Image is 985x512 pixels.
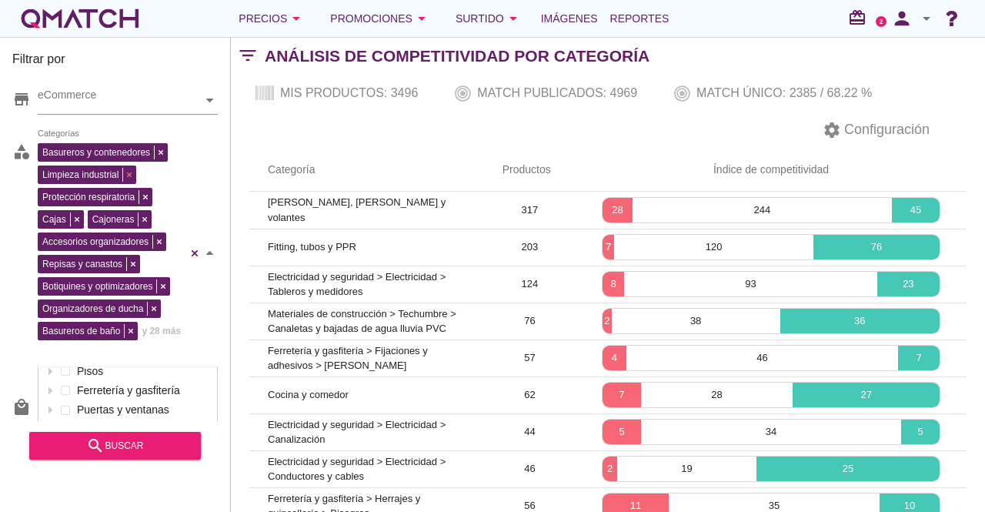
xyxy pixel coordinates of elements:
i: arrow_drop_down [412,9,431,28]
div: Clear all [187,139,202,366]
span: Accesorios organizadores [38,235,152,249]
span: Configuración [841,119,930,140]
p: 23 [877,276,940,292]
span: Fitting, tubos y PPR [268,241,356,253]
span: Botiquines y optimizadores [38,279,156,293]
div: buscar [42,437,189,455]
span: Electricidad y seguridad > Electricidad > Canalización [268,419,446,446]
div: Promociones [330,9,431,28]
p: 45 [892,202,940,218]
a: Imágenes [535,3,604,34]
td: 76 [484,303,576,340]
i: arrow_drop_down [504,9,523,28]
i: settings [823,121,841,139]
button: Surtido [443,3,535,34]
p: 46 [626,350,898,366]
i: arrow_drop_down [917,9,936,28]
span: Cajoneras [88,212,139,226]
p: 36 [780,313,940,329]
h2: Análisis de competitividad por Categoría [265,44,649,69]
span: Organizadores de ducha [38,302,147,316]
p: 4 [603,350,626,366]
p: 7 [603,387,640,403]
i: person [886,8,917,29]
span: Electricidad y seguridad > Electricidad > Conductores y cables [268,456,446,483]
p: 38 [612,313,780,329]
button: Promociones [318,3,443,34]
td: 62 [484,376,576,413]
th: Productos: Not sorted. [484,149,576,192]
p: 25 [756,461,940,477]
span: y 28 más [142,323,181,339]
p: 5 [901,424,940,440]
label: Pinturas [73,420,213,439]
span: Cocina y comedor [268,389,349,400]
label: Ferretería y gasfitería [73,381,213,400]
i: local_mall [12,398,31,417]
text: 2 [880,18,883,25]
i: arrow_drop_down [287,9,306,28]
p: 34 [641,424,901,440]
label: Pisos [73,362,213,381]
p: 76 [813,239,940,255]
span: Reportes [610,9,669,28]
p: 2 [603,461,617,477]
td: 57 [484,340,576,376]
th: Índice de competitividad: Not sorted. [576,149,967,192]
a: white-qmatch-logo [18,3,142,34]
p: 28 [641,387,793,403]
h3: Filtrar por [12,50,218,75]
span: Limpieza industrial [38,168,122,182]
p: 244 [633,202,892,218]
p: 7 [603,239,614,255]
span: Materiales de construcción > Techumbre > Canaletas y bajadas de agua lluvia PVC [268,308,456,335]
td: 317 [484,192,576,229]
p: 28 [603,202,633,218]
p: 120 [614,239,813,255]
button: buscar [29,432,201,460]
span: Basureros y contenedores [38,146,154,159]
p: 2 [603,313,612,329]
p: 7 [898,350,940,366]
p: 93 [624,276,876,292]
td: 203 [484,229,576,266]
span: Basureros de baño [38,324,124,338]
span: Electricidad y seguridad > Electricidad > Tableros y medidores [268,271,446,298]
span: [PERSON_NAME], [PERSON_NAME] y volantes [268,196,446,223]
span: Imágenes [541,9,598,28]
p: 8 [603,276,624,292]
span: Cajas [38,212,70,226]
i: category [12,142,31,161]
i: redeem [848,8,873,27]
i: filter_list [231,55,265,56]
p: 5 [603,424,641,440]
div: Surtido [456,9,523,28]
p: 27 [793,387,940,403]
label: Puertas y ventanas [73,400,213,420]
i: store [12,90,31,109]
p: 19 [617,461,756,477]
span: Ferretería y gasfitería > Fijaciones y adhesivos > [PERSON_NAME] [268,345,428,372]
span: Repisas y canastos [38,257,126,271]
td: 46 [484,450,576,487]
span: Protección respiratoria [38,190,139,204]
td: 124 [484,266,576,303]
th: Categoría: Not sorted. [249,149,484,192]
a: Reportes [604,3,676,34]
button: Configuración [810,116,942,144]
i: search [86,437,105,455]
div: Precios [239,9,306,28]
a: 2 [876,16,886,27]
button: Precios [226,3,318,34]
td: 44 [484,413,576,450]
